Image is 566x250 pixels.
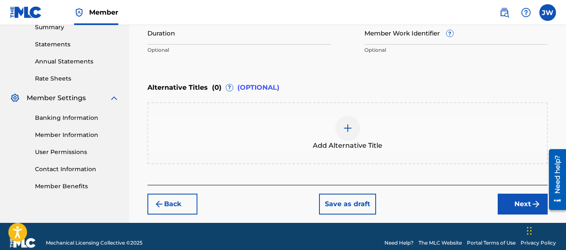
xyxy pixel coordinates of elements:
a: Public Search [496,4,513,21]
a: Privacy Policy [521,239,556,247]
button: Back [147,194,197,215]
a: Member Information [35,131,119,139]
button: Save as draft [319,194,376,215]
div: User Menu [539,4,556,21]
img: help [521,8,531,18]
a: User Permissions [35,148,119,157]
span: Add Alternative Title [313,141,382,151]
a: Portal Terms of Use [467,239,516,247]
iframe: Chat Widget [524,210,566,250]
img: 7ee5dd4eb1f8a8e3ef2f.svg [154,199,164,209]
iframe: Resource Center [543,146,566,213]
a: Rate Sheets [35,74,119,83]
a: Statements [35,40,119,49]
span: Member Settings [27,93,86,103]
div: Drag [527,218,532,243]
a: The MLC Website [419,239,462,247]
img: MLC Logo [10,6,42,18]
a: Member Benefits [35,182,119,191]
div: Help [518,4,534,21]
img: Member Settings [10,93,20,103]
span: Alternative Titles [147,83,208,93]
img: expand [109,93,119,103]
span: Mechanical Licensing Collective © 2025 [46,239,142,247]
img: Top Rightsholder [74,8,84,18]
span: Member [89,8,118,17]
a: Contact Information [35,165,119,174]
img: add [343,123,353,133]
span: ? [226,84,233,91]
a: Need Help? [384,239,414,247]
img: f7272a7cc735f4ea7f67.svg [531,199,541,209]
a: Annual Statements [35,57,119,66]
img: search [499,8,509,18]
span: ? [446,30,453,37]
button: Next [498,194,548,215]
a: Summary [35,23,119,32]
img: logo [10,238,36,248]
p: Optional [147,46,331,54]
p: Optional [364,46,548,54]
span: (OPTIONAL) [237,83,279,93]
span: ( 0 ) [212,83,222,93]
a: Banking Information [35,114,119,122]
